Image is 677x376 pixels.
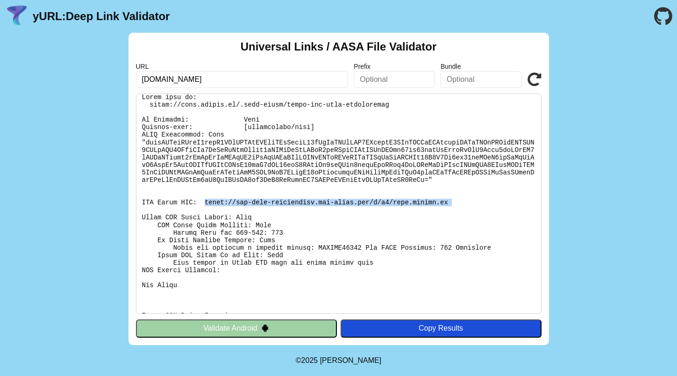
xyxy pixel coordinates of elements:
footer: © [296,345,381,376]
label: URL [136,63,349,70]
h2: Universal Links / AASA File Validator [241,40,437,53]
button: Validate Android [136,319,337,337]
pre: Lorem ipsu do: sitam://cons.adipis.el/.sedd-eiusm/tempo-inc-utla-etdoloremag Al Enimadmi: Veni Qu... [136,94,542,314]
a: Michael Ibragimchayev's Personal Site [320,356,382,364]
input: Optional [441,71,522,88]
input: Optional [354,71,435,88]
div: Copy Results [345,324,537,333]
label: Prefix [354,63,435,70]
label: Bundle [441,63,522,70]
button: Copy Results [341,319,542,337]
img: yURL Logo [5,4,29,29]
img: droidIcon.svg [261,324,269,332]
input: Required [136,71,349,88]
a: yURL:Deep Link Validator [33,10,170,23]
span: 2025 [301,356,318,364]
